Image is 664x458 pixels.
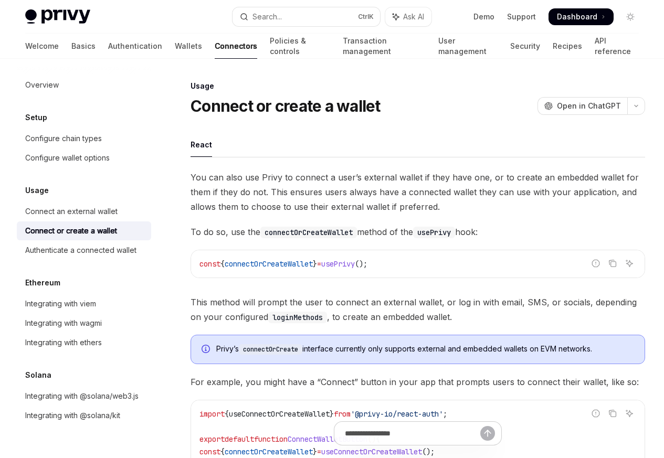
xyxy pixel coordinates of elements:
button: Report incorrect code [589,257,603,270]
button: Ask AI [623,407,636,420]
span: { [220,259,225,269]
img: light logo [25,9,90,24]
div: Connect an external wallet [25,205,118,218]
div: Integrating with @solana/web3.js [25,390,139,402]
a: Integrating with viem [17,294,151,313]
code: connectOrCreate [239,344,302,355]
span: Privy’s interface currently only supports external and embedded wallets on EVM networks. [216,344,634,355]
a: Dashboard [549,8,614,25]
a: Configure chain types [17,129,151,148]
span: connectOrCreateWallet [225,259,313,269]
span: Dashboard [557,12,597,22]
span: You can also use Privy to connect a user’s external wallet if they have one, or to create an embe... [191,170,645,214]
div: Usage [191,81,645,91]
span: Open in ChatGPT [557,101,621,111]
div: React [191,132,212,157]
button: Copy the contents from the code block [606,407,619,420]
button: Copy the contents from the code block [606,257,619,270]
h5: Ethereum [25,276,60,289]
code: loginMethods [268,312,327,323]
a: Connect an external wallet [17,202,151,221]
span: } [330,409,334,419]
span: { [225,409,229,419]
svg: Info [202,345,212,355]
a: Policies & controls [270,34,330,59]
button: Open search [233,7,380,26]
div: Search... [252,10,282,23]
span: const [199,259,220,269]
span: To do so, use the method of the hook: [191,225,645,239]
a: Wallets [175,34,202,59]
a: Authentication [108,34,162,59]
span: (); [355,259,367,269]
div: Integrating with @solana/kit [25,409,120,422]
a: Welcome [25,34,59,59]
a: Integrating with wagmi [17,314,151,333]
a: API reference [595,34,639,59]
div: Authenticate a connected wallet [25,244,136,257]
a: Connectors [215,34,257,59]
a: Transaction management [343,34,426,59]
a: Overview [17,76,151,94]
button: Toggle dark mode [622,8,639,25]
div: Configure wallet options [25,152,110,164]
span: useConnectOrCreateWallet [229,409,330,419]
h1: Connect or create a wallet [191,97,381,115]
h5: Usage [25,184,49,197]
a: User management [438,34,498,59]
code: connectOrCreateWallet [260,227,357,238]
span: Ask AI [403,12,424,22]
a: Integrating with @solana/kit [17,406,151,425]
div: Configure chain types [25,132,102,145]
input: Ask a question... [345,422,480,445]
a: Integrating with @solana/web3.js [17,387,151,406]
a: Support [507,12,536,22]
div: Overview [25,79,59,91]
h5: Setup [25,111,47,124]
span: This method will prompt the user to connect an external wallet, or log in with email, SMS, or soc... [191,295,645,324]
a: Configure wallet options [17,148,151,167]
a: Authenticate a connected wallet [17,241,151,260]
button: Report incorrect code [589,407,603,420]
span: } [313,259,317,269]
span: = [317,259,321,269]
span: '@privy-io/react-auth' [351,409,443,419]
span: ; [443,409,447,419]
span: usePrivy [321,259,355,269]
button: Ask AI [623,257,636,270]
span: from [334,409,351,419]
a: Demo [473,12,494,22]
span: import [199,409,225,419]
div: Integrating with wagmi [25,317,102,329]
button: Open in ChatGPT [537,97,627,115]
a: Integrating with ethers [17,333,151,352]
a: Connect or create a wallet [17,221,151,240]
code: usePrivy [413,227,455,238]
a: Basics [71,34,96,59]
a: Security [510,34,540,59]
h5: Solana [25,369,51,381]
button: Toggle assistant panel [385,7,431,26]
a: Recipes [553,34,582,59]
span: For example, you might have a “Connect” button in your app that prompts users to connect their wa... [191,375,645,389]
div: Integrating with ethers [25,336,102,349]
div: Integrating with viem [25,297,96,310]
span: Ctrl K [358,13,374,21]
button: Send message [480,426,495,441]
div: Connect or create a wallet [25,225,117,237]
